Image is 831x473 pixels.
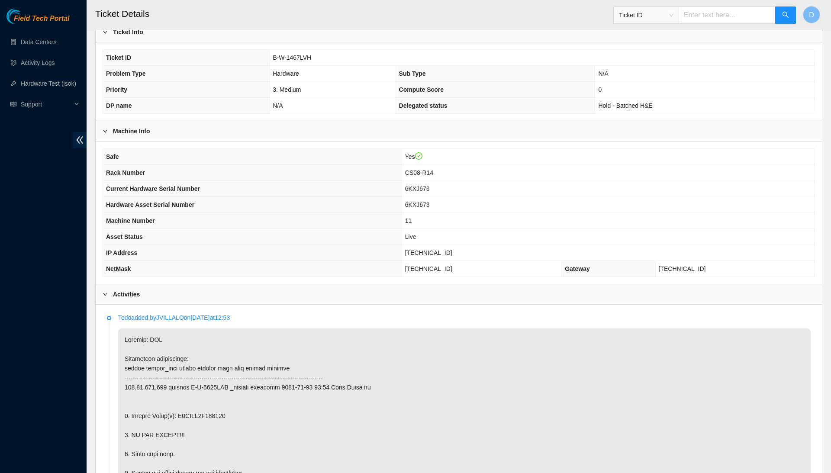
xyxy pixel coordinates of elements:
input: Enter text here... [679,6,776,24]
span: Field Tech Portal [14,15,69,23]
span: Yes [405,153,422,160]
p: Todo added by JVILLALO on [DATE] at 12:53 [118,313,811,322]
span: search [782,11,789,19]
span: Ticket ID [106,54,131,61]
span: Support [21,96,72,113]
span: Sub Type [399,70,426,77]
span: Hold - Batched H&E [598,102,652,109]
div: Machine Info [96,121,822,141]
b: Ticket Info [113,27,143,37]
a: Activity Logs [21,59,55,66]
span: IP Address [106,249,137,256]
span: 3. Medium [273,86,301,93]
span: right [103,29,108,35]
span: D [809,10,814,20]
span: [TECHNICAL_ID] [405,265,452,272]
span: double-left [73,132,87,148]
span: right [103,129,108,134]
span: CS08-R14 [405,169,433,176]
span: DP name [106,102,132,109]
span: Problem Type [106,70,146,77]
img: Akamai Technologies [6,9,44,24]
span: Live [405,233,416,240]
span: check-circle [415,152,423,160]
a: Hardware Test (isok) [21,80,76,87]
span: Priority [106,86,127,93]
span: NetMask [106,265,131,272]
a: Akamai TechnologiesField Tech Portal [6,16,69,27]
div: Ticket Info [96,22,822,42]
span: 6KXJ673 [405,201,430,208]
a: Data Centers [21,39,56,45]
span: N/A [598,70,608,77]
div: Activities [96,284,822,304]
span: Hardware [273,70,299,77]
button: search [775,6,796,24]
span: Compute Score [399,86,444,93]
span: Rack Number [106,169,145,176]
span: 6KXJ673 [405,185,430,192]
span: 0 [598,86,602,93]
span: 11 [405,217,412,224]
span: B-W-1467LVH [273,54,311,61]
span: Machine Number [106,217,155,224]
span: Safe [106,153,119,160]
span: Asset Status [106,233,143,240]
b: Activities [113,290,140,299]
span: Gateway [565,265,590,272]
span: Current Hardware Serial Number [106,185,200,192]
button: D [803,6,820,23]
span: [TECHNICAL_ID] [405,249,452,256]
span: Hardware Asset Serial Number [106,201,194,208]
span: Delegated status [399,102,448,109]
b: Machine Info [113,126,150,136]
span: N/A [273,102,283,109]
span: Ticket ID [619,9,673,22]
span: read [10,101,16,107]
span: right [103,292,108,297]
span: [TECHNICAL_ID] [659,265,706,272]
